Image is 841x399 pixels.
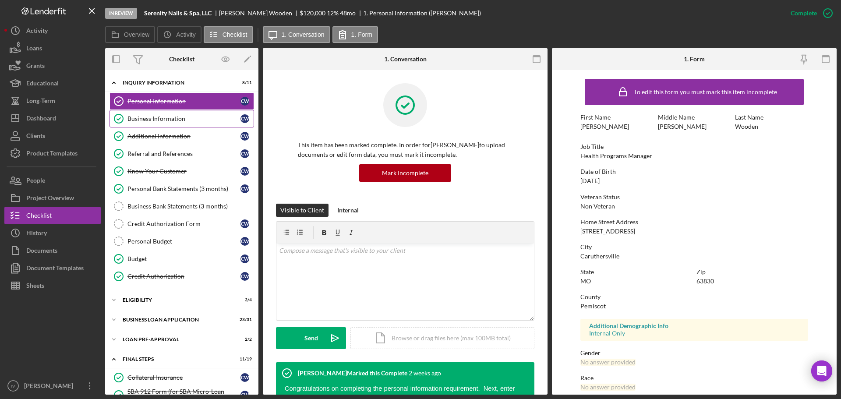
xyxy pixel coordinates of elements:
[236,297,252,303] div: 3 / 4
[580,152,652,159] div: Health Programs Manager
[127,238,240,245] div: Personal Budget
[4,127,101,145] button: Clients
[384,56,427,63] div: 1. Conversation
[123,357,230,362] div: FINAL STEPS
[110,215,254,233] a: Credit Authorization FormCW
[127,168,240,175] div: Know Your Customer
[240,184,249,193] div: C W
[4,242,101,259] button: Documents
[580,143,808,150] div: Job Title
[580,359,636,366] div: No answer provided
[580,350,808,357] div: Gender
[236,317,252,322] div: 23 / 31
[580,293,808,300] div: County
[735,114,808,121] div: Last Name
[110,233,254,250] a: Personal BudgetCW
[580,228,635,235] div: [STREET_ADDRESS]
[4,92,101,109] button: Long-Term
[105,8,137,19] div: In Review
[658,123,707,130] div: [PERSON_NAME]
[580,194,808,201] div: Veteran Status
[580,384,636,391] div: No answer provided
[26,109,56,129] div: Dashboard
[240,254,249,263] div: C W
[351,31,372,38] label: 1. Form
[580,278,591,285] div: MO
[110,180,254,198] a: Personal Bank Statements (3 months)CW
[110,162,254,180] a: Know Your CustomerCW
[123,337,230,342] div: LOAN PRE-APPROVAL
[263,26,330,43] button: 1. Conversation
[123,80,230,85] div: INQUIRY INFORMATION
[4,189,101,207] button: Project Overview
[580,114,654,121] div: First Name
[26,277,44,297] div: Sheets
[4,377,101,395] button: IV[PERSON_NAME]
[4,207,101,224] button: Checklist
[580,374,808,381] div: Race
[26,242,57,261] div: Documents
[280,204,324,217] div: Visible to Client
[110,145,254,162] a: Referral and ReferencesCW
[327,10,339,17] div: 12 %
[240,167,249,176] div: C W
[4,172,101,189] button: People
[110,268,254,285] a: Credit AuthorizationCW
[363,10,481,17] div: 1. Personal Information ([PERSON_NAME])
[240,114,249,123] div: C W
[236,80,252,85] div: 8 / 11
[4,277,101,294] button: Sheets
[4,145,101,162] button: Product Templates
[684,56,705,63] div: 1. Form
[127,203,254,210] div: Business Bank Statements (3 months)
[4,259,101,277] button: Document Templates
[359,164,451,182] button: Mark Incomplete
[223,31,247,38] label: Checklist
[26,74,59,94] div: Educational
[26,224,47,244] div: History
[658,114,731,121] div: Middle Name
[219,10,300,17] div: [PERSON_NAME] Wooden
[26,172,45,191] div: People
[26,189,74,209] div: Project Overview
[26,22,48,42] div: Activity
[4,74,101,92] button: Educational
[332,26,378,43] button: 1. Form
[127,374,240,381] div: Collateral Insurance
[4,109,101,127] a: Dashboard
[144,10,212,17] b: Serenity Nails & Spa, LLC
[110,127,254,145] a: Additional InformationCW
[26,127,45,147] div: Clients
[298,140,512,160] p: This item has been marked complete. In order for [PERSON_NAME] to upload documents or edit form d...
[580,168,808,175] div: Date of Birth
[127,98,240,105] div: Personal Information
[4,57,101,74] button: Grants
[110,198,254,215] a: Business Bank Statements (3 months)
[26,145,78,164] div: Product Templates
[240,149,249,158] div: C W
[696,278,714,285] div: 63830
[589,322,799,329] div: Additional Demographic Info
[236,357,252,362] div: 11 / 19
[240,97,249,106] div: C W
[26,57,45,77] div: Grants
[105,26,155,43] button: Overview
[276,327,346,349] button: Send
[176,31,195,38] label: Activity
[127,273,240,280] div: Credit Authorization
[300,9,325,17] span: $120,000
[110,250,254,268] a: BudgetCW
[580,177,600,184] div: [DATE]
[240,219,249,228] div: C W
[127,220,240,227] div: Credit Authorization Form
[127,185,240,192] div: Personal Bank Statements (3 months)
[110,369,254,386] a: Collateral InsuranceCW
[240,237,249,246] div: C W
[4,39,101,57] button: Loans
[282,31,325,38] label: 1. Conversation
[4,22,101,39] button: Activity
